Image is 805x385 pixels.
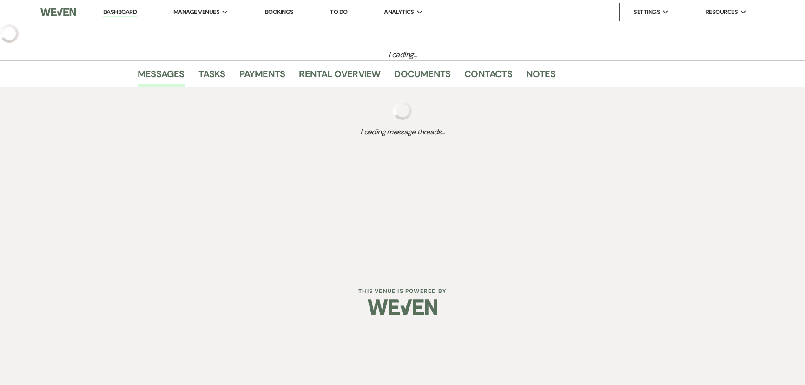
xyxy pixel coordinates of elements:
[330,8,347,16] a: To Do
[394,66,450,87] a: Documents
[299,66,380,87] a: Rental Overview
[384,7,414,17] span: Analytics
[633,7,660,17] span: Settings
[40,2,76,22] img: Weven Logo
[526,66,555,87] a: Notes
[265,8,294,16] a: Bookings
[464,66,512,87] a: Contacts
[393,101,412,120] img: loading spinner
[368,291,437,324] img: Weven Logo
[138,66,185,87] a: Messages
[138,126,667,138] span: Loading message threads...
[173,7,219,17] span: Manage Venues
[706,7,738,17] span: Resources
[103,8,137,17] a: Dashboard
[239,66,285,87] a: Payments
[198,66,225,87] a: Tasks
